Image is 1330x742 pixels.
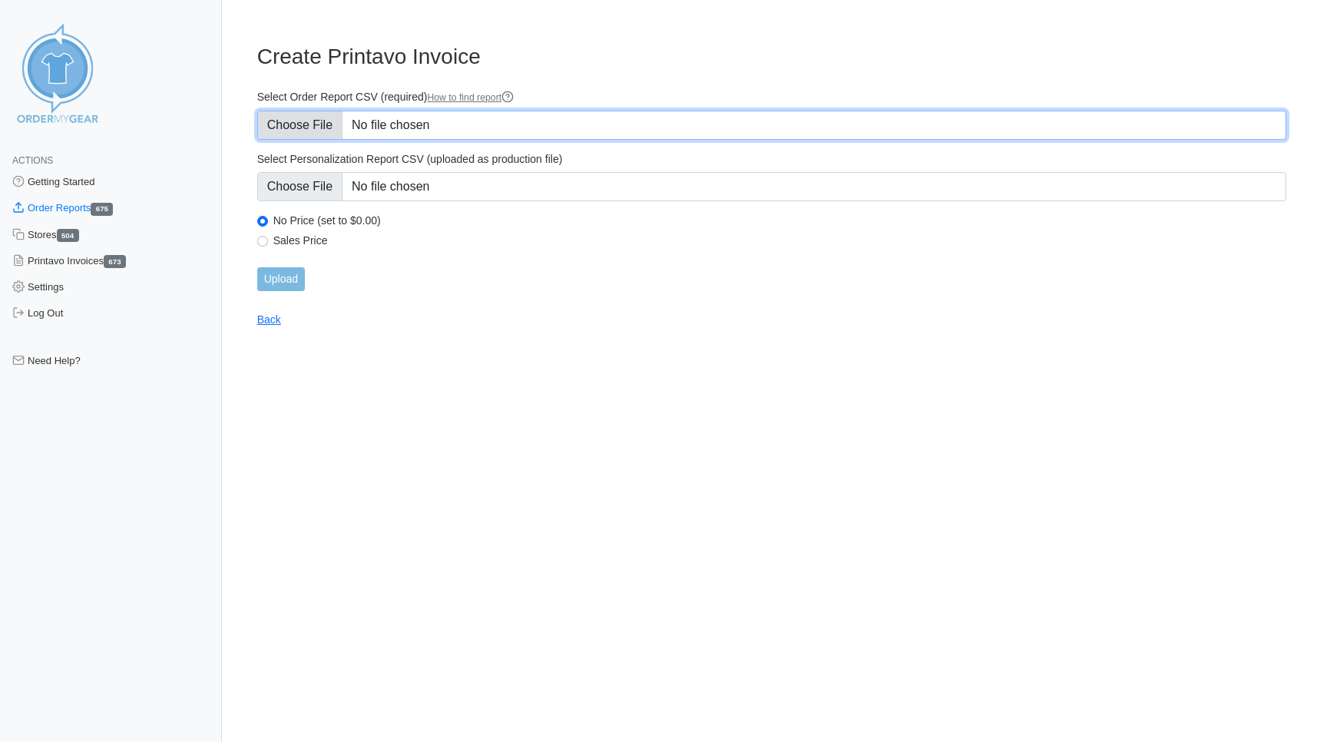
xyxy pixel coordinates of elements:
[104,255,126,268] span: 673
[257,90,1286,104] label: Select Order Report CSV (required)
[12,155,53,166] span: Actions
[427,92,514,103] a: How to find report
[257,152,1286,166] label: Select Personalization Report CSV (uploaded as production file)
[91,203,113,216] span: 675
[273,234,1286,247] label: Sales Price
[57,229,79,242] span: 504
[257,267,305,291] input: Upload
[273,214,1286,227] label: No Price (set to $0.00)
[257,44,1286,70] h3: Create Printavo Invoice
[257,313,281,326] a: Back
